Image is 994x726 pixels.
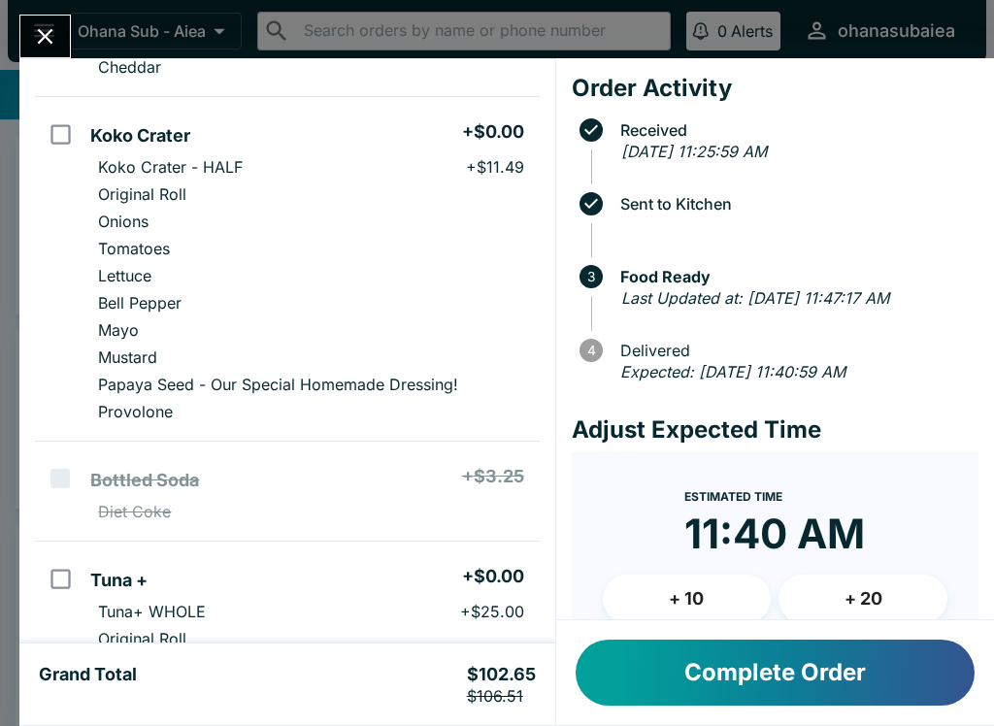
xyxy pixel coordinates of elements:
[586,343,595,358] text: 4
[98,602,206,621] p: Tuna+ WHOLE
[460,602,524,621] p: + $25.00
[98,266,151,285] p: Lettuce
[98,57,161,77] p: Cheddar
[467,663,536,706] h5: $102.65
[98,629,186,648] p: Original Roll
[98,402,173,421] p: Provolone
[611,342,978,359] span: Delivered
[572,415,978,445] h4: Adjust Expected Time
[98,502,171,521] p: Diet Coke
[603,575,772,623] button: + 10
[20,16,70,57] button: Close
[611,268,978,285] span: Food Ready
[98,212,149,231] p: Onions
[98,157,243,177] p: Koko Crater - HALF
[621,142,767,161] em: [DATE] 11:25:59 AM
[684,489,782,504] span: Estimated Time
[466,157,524,177] p: + $11.49
[98,184,186,204] p: Original Roll
[90,469,199,492] h5: Bottled Soda
[98,375,458,394] p: Papaya Seed - Our Special Homemade Dressing!
[611,195,978,213] span: Sent to Kitchen
[90,124,190,148] h5: Koko Crater
[467,686,536,706] p: $106.51
[572,74,978,103] h4: Order Activity
[98,347,157,367] p: Mustard
[779,575,947,623] button: + 20
[98,293,182,313] p: Bell Pepper
[621,288,889,308] em: Last Updated at: [DATE] 11:47:17 AM
[684,509,865,559] time: 11:40 AM
[576,640,975,706] button: Complete Order
[462,565,524,588] h5: + $0.00
[611,121,978,139] span: Received
[98,239,170,258] p: Tomatoes
[462,465,524,488] h5: + $3.25
[587,269,595,284] text: 3
[98,320,139,340] p: Mayo
[462,120,524,144] h5: + $0.00
[620,362,845,381] em: Expected: [DATE] 11:40:59 AM
[39,663,137,706] h5: Grand Total
[90,569,148,592] h5: Tuna +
